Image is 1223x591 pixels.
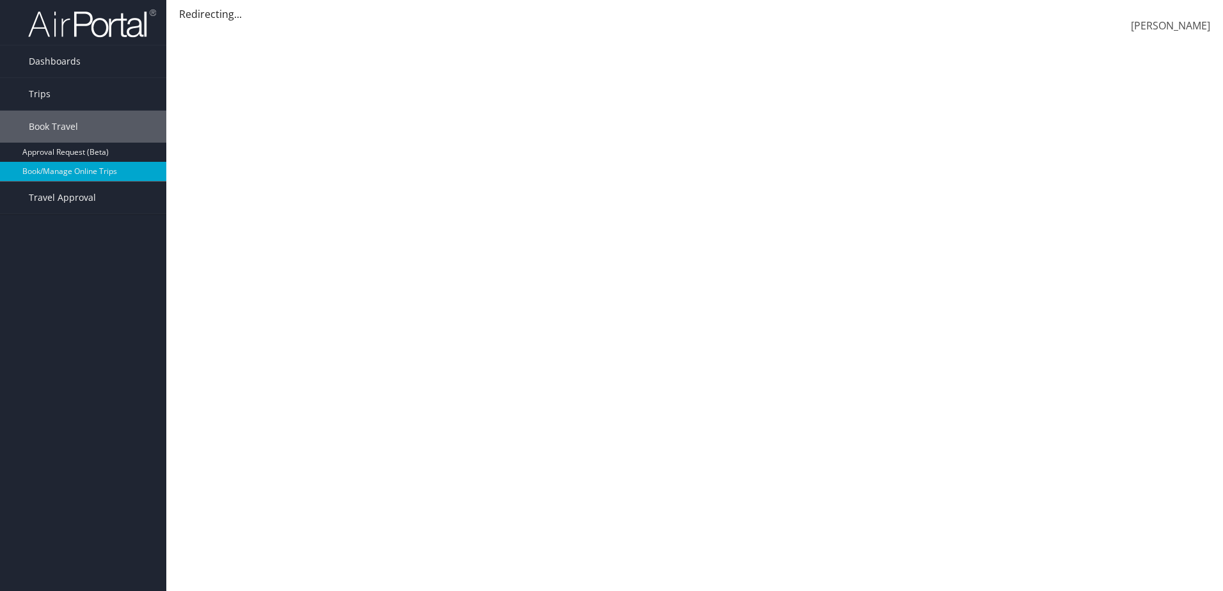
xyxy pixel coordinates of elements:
[29,78,51,110] span: Trips
[1131,6,1210,46] a: [PERSON_NAME]
[1131,19,1210,33] span: [PERSON_NAME]
[28,8,156,38] img: airportal-logo.png
[29,111,78,143] span: Book Travel
[179,6,1210,22] div: Redirecting...
[29,45,81,77] span: Dashboards
[29,182,96,214] span: Travel Approval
